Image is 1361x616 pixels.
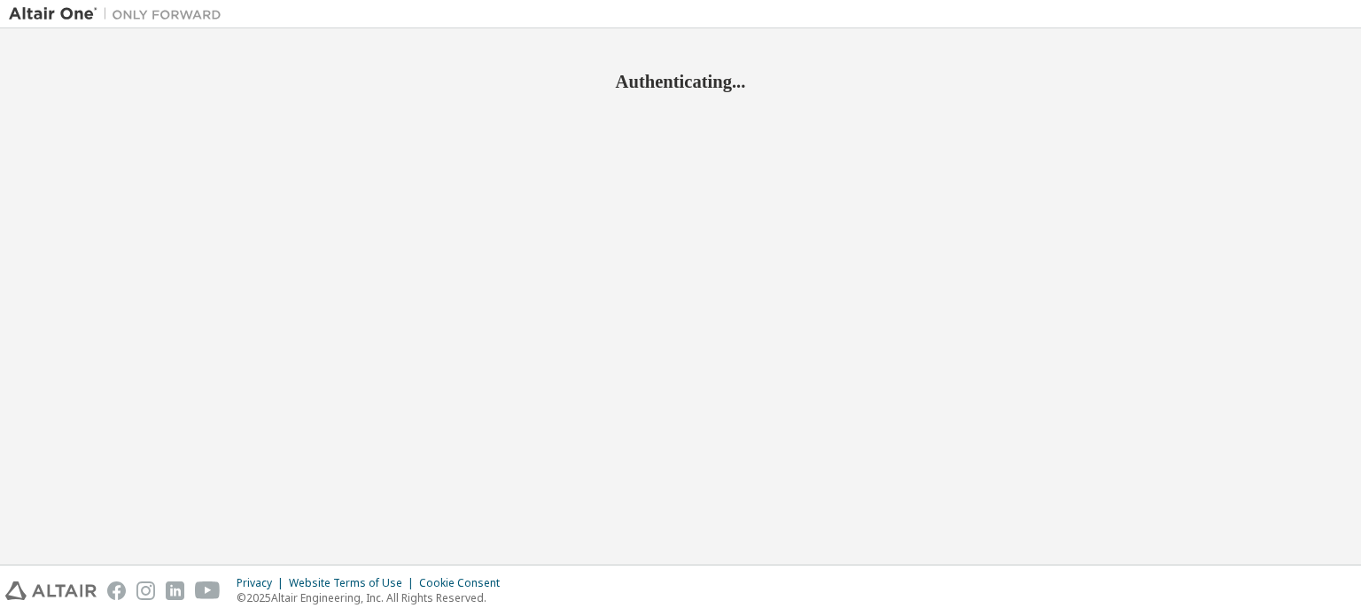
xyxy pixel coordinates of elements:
[237,576,289,590] div: Privacy
[9,70,1352,93] h2: Authenticating...
[5,581,97,600] img: altair_logo.svg
[195,581,221,600] img: youtube.svg
[166,581,184,600] img: linkedin.svg
[136,581,155,600] img: instagram.svg
[9,5,230,23] img: Altair One
[419,576,510,590] div: Cookie Consent
[237,590,510,605] p: © 2025 Altair Engineering, Inc. All Rights Reserved.
[289,576,419,590] div: Website Terms of Use
[107,581,126,600] img: facebook.svg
